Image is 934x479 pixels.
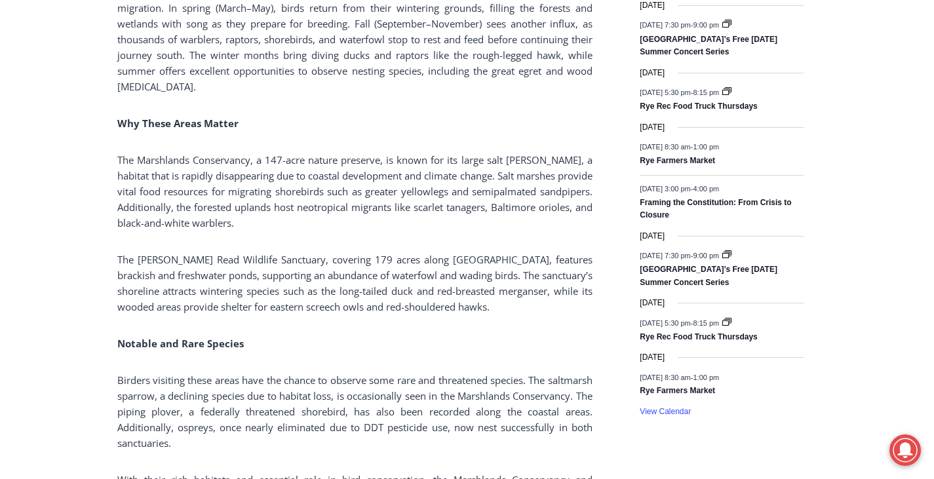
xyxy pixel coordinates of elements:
p: The [PERSON_NAME] Read Wildlife Sanctuary, covering 179 acres along [GEOGRAPHIC_DATA], features b... [117,252,593,315]
span: 8:15 pm [693,318,719,326]
span: [DATE] 7:30 pm [640,252,690,259]
time: - [640,88,721,96]
time: [DATE] [640,351,665,364]
div: 5 [137,111,143,124]
h4: [PERSON_NAME] Read Sanctuary Fall Fest: [DATE] [10,132,168,162]
span: [DATE] 8:30 am [640,373,690,381]
time: [DATE] [640,121,665,134]
a: [GEOGRAPHIC_DATA]’s Free [DATE] Summer Concert Series [640,265,777,288]
a: Rye Rec Food Truck Thursdays [640,102,757,112]
span: 9:00 pm [693,21,719,29]
a: [GEOGRAPHIC_DATA]’s Free [DATE] Summer Concert Series [640,35,777,58]
time: - [640,318,721,326]
span: Open Tues. - Sun. [PHONE_NUMBER] [4,135,128,185]
time: - [640,143,719,151]
div: / [146,111,149,124]
time: [DATE] [640,230,665,242]
div: Apply Now <> summer and RHS senior internships available [331,1,619,127]
a: [PERSON_NAME] Read Sanctuary Fall Fest: [DATE] [1,130,189,163]
time: - [640,185,719,193]
a: Open Tues. - Sun. [PHONE_NUMBER] [1,132,132,163]
a: View Calendar [640,407,691,417]
a: Framing the Constitution: From Crisis to Closure [640,198,791,221]
span: 4:00 pm [693,185,719,193]
div: unique DIY crafts [137,39,183,107]
time: - [640,21,721,29]
span: 8:15 pm [693,88,719,96]
span: 9:00 pm [693,252,719,259]
time: - [640,373,719,381]
a: Rye Rec Food Truck Thursdays [640,332,757,343]
a: Rye Farmers Market [640,386,715,396]
span: [DATE] 5:30 pm [640,318,690,326]
strong: Notable and Rare Species [117,337,244,350]
span: Intern @ [DOMAIN_NAME] [343,130,608,160]
a: Rye Farmers Market [640,156,715,166]
a: Intern @ [DOMAIN_NAME] [315,127,635,163]
p: Birders visiting these areas have the chance to observe some rare and threatened species. The sal... [117,372,593,451]
strong: Why These Areas Matter [117,117,239,130]
div: "Chef [PERSON_NAME] omakase menu is nirvana for lovers of great Japanese food." [134,82,186,157]
div: 6 [153,111,159,124]
p: The Marshlands Conservancy, a 147-acre nature preserve, is known for its large salt [PERSON_NAME]... [117,152,593,231]
time: - [640,252,721,259]
span: [DATE] 5:30 pm [640,88,690,96]
time: [DATE] [640,297,665,309]
span: [DATE] 3:00 pm [640,185,690,193]
span: [DATE] 7:30 pm [640,21,690,29]
span: [DATE] 8:30 am [640,143,690,151]
time: [DATE] [640,67,665,79]
span: 1:00 pm [693,373,719,381]
span: 1:00 pm [693,143,719,151]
